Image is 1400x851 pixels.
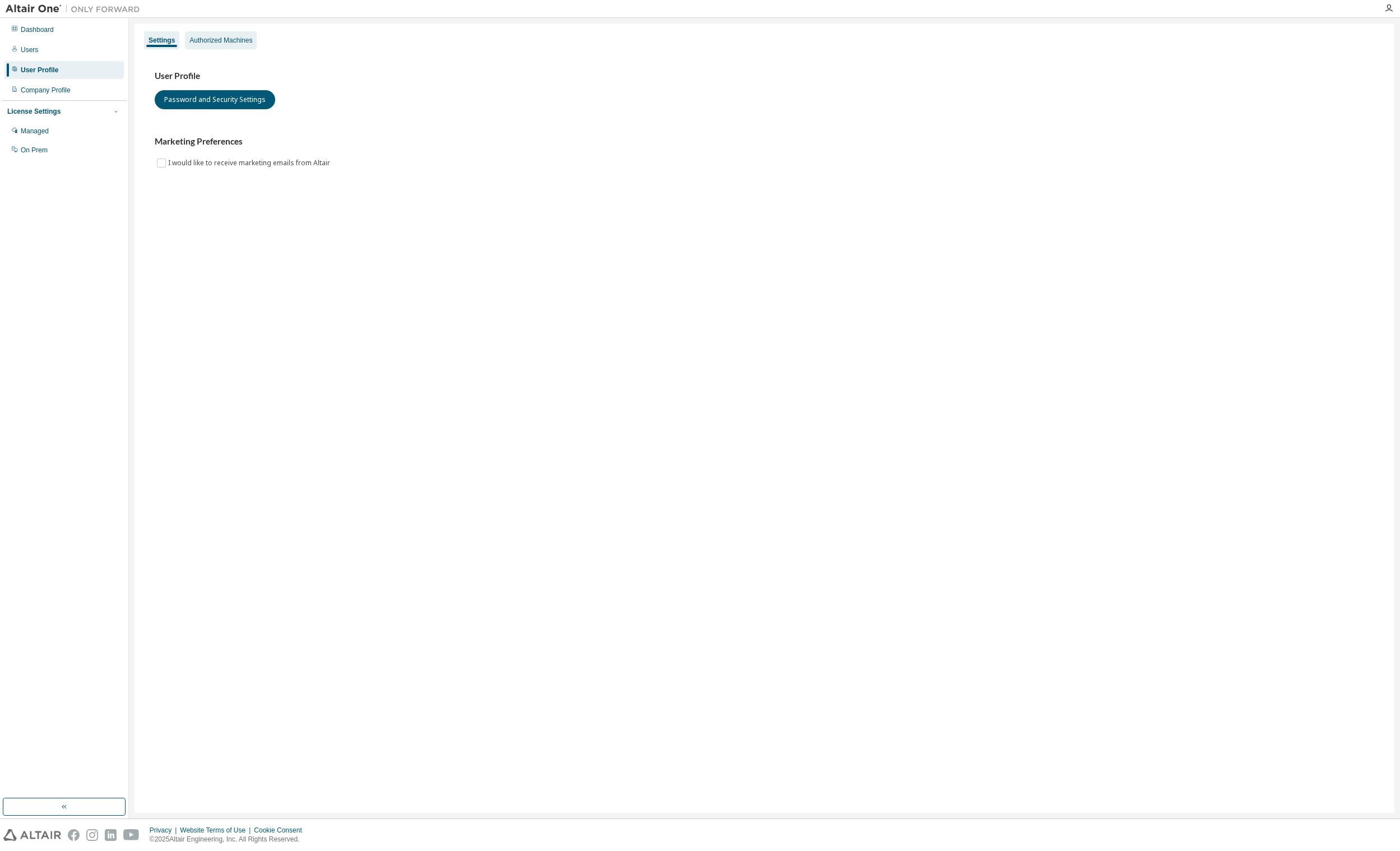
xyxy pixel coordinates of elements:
[189,36,252,45] div: Authorized Machines
[21,86,71,95] div: Company Profile
[6,3,146,15] img: Altair One
[150,826,180,835] div: Privacy
[21,146,48,155] div: On Prem
[21,45,38,54] div: Users
[180,826,254,835] div: Website Terms of Use
[123,829,140,841] img: youtube.svg
[68,829,80,841] img: facebook.svg
[155,136,1374,147] h3: Marketing Preferences
[105,829,117,841] img: linkedin.svg
[155,71,1374,82] h3: User Profile
[21,66,58,75] div: User Profile
[86,829,98,841] img: instagram.svg
[150,835,309,844] p: © 2025 Altair Engineering, Inc. All Rights Reserved.
[21,127,49,136] div: Managed
[21,25,54,34] div: Dashboard
[3,829,61,841] img: altair_logo.svg
[254,826,308,835] div: Cookie Consent
[155,90,275,109] button: Password and Security Settings
[168,156,332,170] label: I would like to receive marketing emails from Altair
[7,107,61,116] div: License Settings
[149,36,175,45] div: Settings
